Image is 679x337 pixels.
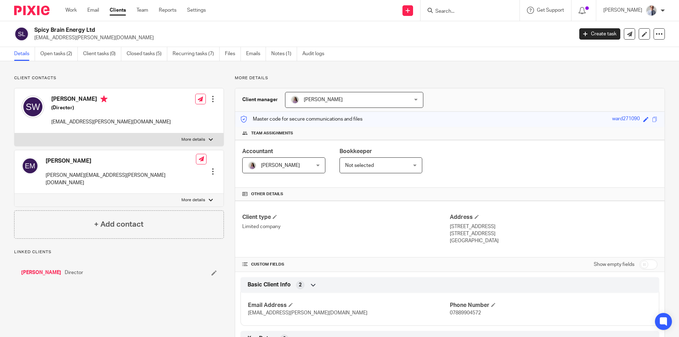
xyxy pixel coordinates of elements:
[240,116,362,123] p: Master code for secure communications and files
[242,262,450,267] h4: CUSTOM FIELDS
[612,115,640,123] div: ward271090
[22,157,39,174] img: svg%3E
[235,75,665,81] p: More details
[110,7,126,14] a: Clients
[65,269,83,276] span: Director
[46,157,196,165] h4: [PERSON_NAME]
[51,104,171,111] h5: (Director)
[302,47,330,61] a: Audit logs
[251,130,293,136] span: Team assignments
[242,149,273,154] span: Accountant
[14,47,35,61] a: Details
[127,47,167,61] a: Closed tasks (5)
[242,223,450,230] p: Limited company
[450,302,652,309] h4: Phone Number
[450,237,657,244] p: [GEOGRAPHIC_DATA]
[603,7,642,14] p: [PERSON_NAME]
[181,137,205,143] p: More details
[21,269,61,276] a: [PERSON_NAME]
[14,6,50,15] img: Pixie
[271,47,297,61] a: Notes (1)
[14,249,224,255] p: Linked clients
[450,223,657,230] p: [STREET_ADDRESS]
[34,34,569,41] p: [EMAIL_ADDRESS][PERSON_NAME][DOMAIN_NAME]
[87,7,99,14] a: Email
[246,47,266,61] a: Emails
[304,97,343,102] span: [PERSON_NAME]
[225,47,241,61] a: Files
[435,8,498,15] input: Search
[339,149,372,154] span: Bookkeeper
[248,161,256,170] img: Olivia.jpg
[248,310,367,315] span: [EMAIL_ADDRESS][PERSON_NAME][DOMAIN_NAME]
[83,47,121,61] a: Client tasks (0)
[537,8,564,13] span: Get Support
[100,95,108,103] i: Primary
[14,75,224,81] p: Client contacts
[248,281,291,289] span: Basic Client Info
[450,230,657,237] p: [STREET_ADDRESS]
[248,302,450,309] h4: Email Address
[646,5,657,16] img: IMG_9924.jpg
[46,172,196,186] p: [PERSON_NAME][EMAIL_ADDRESS][PERSON_NAME][DOMAIN_NAME]
[137,7,148,14] a: Team
[173,47,220,61] a: Recurring tasks (7)
[187,7,206,14] a: Settings
[291,95,299,104] img: Olivia.jpg
[22,95,44,118] img: svg%3E
[299,281,302,289] span: 2
[345,163,374,168] span: Not selected
[450,310,481,315] span: 07889904572
[159,7,176,14] a: Reports
[51,118,171,126] p: [EMAIL_ADDRESS][PERSON_NAME][DOMAIN_NAME]
[579,28,620,40] a: Create task
[14,27,29,41] img: svg%3E
[450,214,657,221] h4: Address
[261,163,300,168] span: [PERSON_NAME]
[242,214,450,221] h4: Client type
[65,7,77,14] a: Work
[94,219,144,230] h4: + Add contact
[51,95,171,104] h4: [PERSON_NAME]
[34,27,462,34] h2: Spicy Brain Energy Ltd
[594,261,634,268] label: Show empty fields
[40,47,78,61] a: Open tasks (2)
[181,197,205,203] p: More details
[242,96,278,103] h3: Client manager
[251,191,283,197] span: Other details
